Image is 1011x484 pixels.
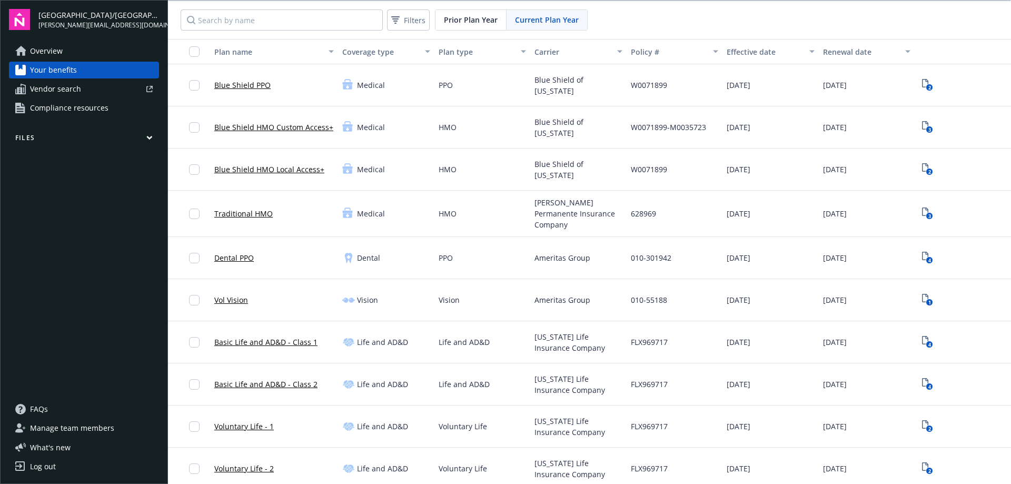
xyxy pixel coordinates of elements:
text: 4 [928,257,930,264]
span: [DATE] [727,337,750,348]
span: W0071899 [631,164,667,175]
button: Policy # [627,39,723,64]
span: Vendor search [30,81,81,97]
button: Renewal date [819,39,915,64]
a: View Plan Documents [919,334,936,351]
span: HMO [439,164,457,175]
span: Dental [357,252,380,263]
span: What ' s new [30,442,71,453]
button: Coverage type [338,39,434,64]
button: [GEOGRAPHIC_DATA]/[GEOGRAPHIC_DATA][PERSON_NAME][EMAIL_ADDRESS][DOMAIN_NAME] [38,9,159,30]
div: Plan name [214,46,322,57]
a: Compliance resources [9,100,159,116]
a: View Plan Documents [919,119,936,136]
button: Plan name [210,39,338,64]
span: [DATE] [823,252,847,263]
a: View Plan Documents [919,460,936,477]
span: [US_STATE] Life Insurance Company [534,331,622,353]
text: 2 [928,84,930,91]
span: [DATE] [823,294,847,305]
span: FLX969717 [631,379,668,390]
span: Life and AD&D [439,379,490,390]
a: Voluntary Life - 1 [214,421,274,432]
span: Filters [404,15,425,26]
a: Basic Life and AD&D - Class 2 [214,379,318,390]
span: Voluntary Life [439,463,487,474]
span: [US_STATE] Life Insurance Company [534,373,622,396]
span: [PERSON_NAME] Permanente Insurance Company [534,197,622,230]
span: Life and AD&D [357,379,408,390]
span: View Plan Documents [919,77,936,94]
span: Filters [389,13,428,28]
input: Toggle Row Selected [189,337,200,348]
span: Life and AD&D [357,463,408,474]
span: Overview [30,43,63,60]
span: [US_STATE] Life Insurance Company [534,458,622,480]
input: Toggle Row Selected [189,209,200,219]
span: 628969 [631,208,656,219]
div: Effective date [727,46,803,57]
a: Blue Shield HMO Local Access+ [214,164,324,175]
span: [DATE] [823,421,847,432]
text: 2 [928,426,930,432]
span: 010-301942 [631,252,671,263]
div: Renewal date [823,46,899,57]
span: Vision [439,294,460,305]
span: HMO [439,208,457,219]
span: [DATE] [823,337,847,348]
input: Toggle Row Selected [189,295,200,305]
input: Toggle Row Selected [189,379,200,390]
span: Medical [357,80,385,91]
text: 3 [928,213,930,220]
a: View Plan Documents [919,418,936,435]
span: [DATE] [727,252,750,263]
a: Manage team members [9,420,159,437]
input: Toggle Row Selected [189,253,200,263]
text: 2 [928,468,930,475]
span: [DATE] [727,122,750,133]
button: Plan type [434,39,531,64]
text: 3 [928,126,930,133]
span: Medical [357,122,385,133]
span: [DATE] [823,208,847,219]
input: Toggle Row Selected [189,122,200,133]
input: Toggle Row Selected [189,421,200,432]
span: [PERSON_NAME][EMAIL_ADDRESS][DOMAIN_NAME] [38,21,159,30]
a: Blue Shield HMO Custom Access+ [214,122,333,133]
span: [DATE] [727,463,750,474]
span: Blue Shield of [US_STATE] [534,116,622,139]
input: Toggle Row Selected [189,463,200,474]
span: Manage team members [30,420,114,437]
span: Your benefits [30,62,77,78]
span: [DATE] [727,379,750,390]
span: [DATE] [727,164,750,175]
span: [DATE] [823,379,847,390]
span: Life and AD&D [357,337,408,348]
span: Current Plan Year [515,14,579,25]
a: Overview [9,43,159,60]
span: W0071899-M0035723 [631,122,706,133]
a: Dental PPO [214,252,254,263]
a: View Plan Documents [919,250,936,266]
button: What's new [9,442,87,453]
a: FAQs [9,401,159,418]
span: [DATE] [823,122,847,133]
button: Carrier [530,39,627,64]
span: W0071899 [631,80,667,91]
a: View Plan Documents [919,292,936,309]
span: Vision [357,294,378,305]
text: 1 [928,299,930,306]
a: View Plan Documents [919,376,936,393]
span: 010-55188 [631,294,667,305]
span: PPO [439,252,453,263]
span: Medical [357,208,385,219]
button: Files [9,133,159,146]
span: Ameritas Group [534,294,590,305]
div: Coverage type [342,46,419,57]
span: FLX969717 [631,421,668,432]
span: [DATE] [727,294,750,305]
a: Your benefits [9,62,159,78]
